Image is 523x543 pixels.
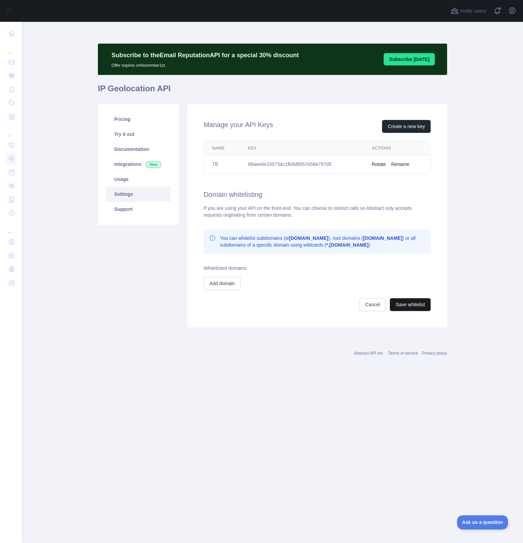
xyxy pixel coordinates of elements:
button: Cancel [359,298,386,311]
button: Subscribe [DATE] [384,53,435,65]
a: Settings [106,187,171,202]
p: Subscribe to the Email Reputation API for a special 30 % discount [111,50,299,60]
a: Usage [106,172,171,187]
th: Actions [363,141,430,155]
p: Offer expires on November 1st. [111,60,299,68]
span: New [146,161,161,168]
td: 66aee6e155734c1fb9d9957e56e797d5 [240,155,363,173]
div: ... [5,221,16,234]
a: Documentation [106,142,171,157]
a: Support [106,202,171,217]
b: [DOMAIN_NAME] [363,235,402,241]
a: Abstract API Inc. [354,351,384,356]
button: Invite users [449,5,488,16]
a: Privacy policy [422,351,447,356]
p: You can whitelist subdomains (ie ), root domains ( ) or all subdomains of a specific domain using... [220,235,425,248]
label: Whitelisted domains: [204,265,248,271]
th: Name [204,141,240,155]
div: If you are using your API on the front-end. You can choose to restrict calls so Abstract only acc... [204,205,431,218]
b: *.[DOMAIN_NAME] [326,242,368,248]
a: Try it out [106,127,171,142]
a: Pricing [106,112,171,127]
h2: Manage your API Keys [204,120,273,133]
td: TB [204,155,240,173]
h1: IP Geolocation API [98,83,447,99]
div: ... [5,41,16,55]
a: Integrations New [106,157,171,172]
button: Add domain [204,277,241,290]
th: Key [240,141,363,155]
b: [DOMAIN_NAME] [289,235,328,241]
iframe: Toggle Customer Support [457,515,509,529]
a: Terms of service [388,351,418,356]
div: ... [5,124,16,138]
button: Save whitelist [390,298,431,311]
button: Rotate [372,161,386,168]
button: Create a new key [382,120,431,133]
span: Invite users [460,7,486,15]
h2: Domain whitelisting [204,190,431,199]
button: Rename [391,161,409,168]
